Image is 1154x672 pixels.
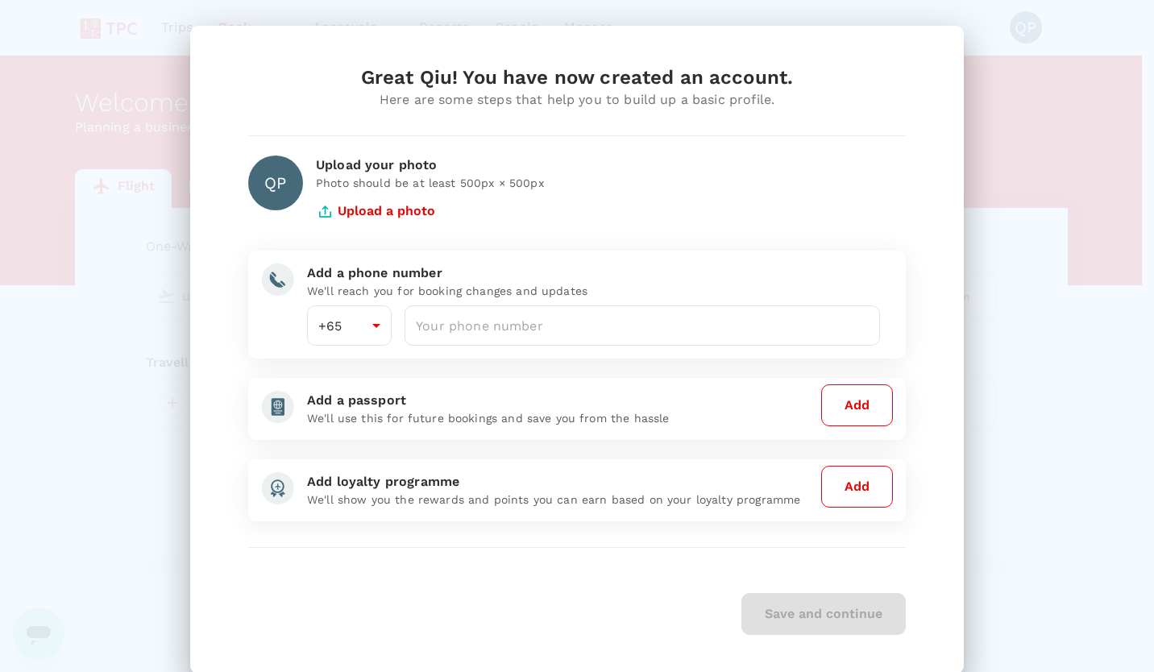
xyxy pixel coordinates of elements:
[821,466,893,508] button: Add
[261,263,294,296] img: add-phone-number
[316,156,906,175] div: Upload your photo
[318,318,342,334] span: +65
[307,283,880,299] p: We'll reach you for booking changes and updates
[248,90,906,110] div: Here are some steps that help you to build up a basic profile.
[261,472,294,504] img: add-loyalty
[307,472,815,492] div: Add loyalty programme
[307,305,392,346] div: +65
[307,492,815,508] p: We'll show you the rewards and points you can earn based on your loyalty programme
[248,64,906,90] div: Great Qiu! You have now created an account.
[248,156,303,210] div: QP
[261,391,294,423] img: add-passport
[307,391,815,410] div: Add a passport
[307,410,815,426] p: We'll use this for future bookings and save you from the hassle
[405,305,880,346] input: Your phone number
[307,263,880,283] div: Add a phone number
[821,384,893,426] button: Add
[316,191,435,231] button: Upload a photo
[316,175,906,191] p: Photo should be at least 500px × 500px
